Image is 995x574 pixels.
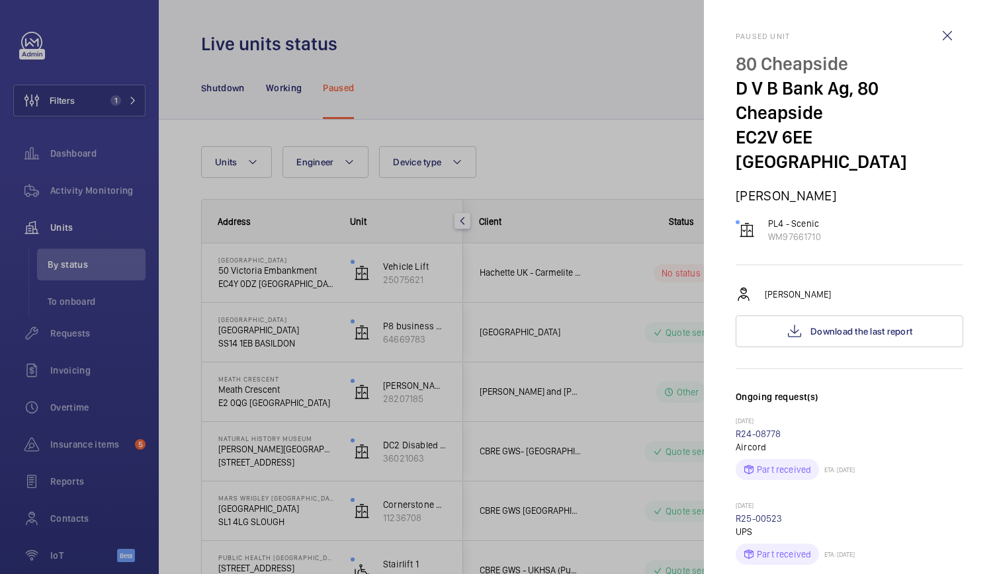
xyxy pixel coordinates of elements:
[739,222,755,238] img: elevator.svg
[736,76,963,125] p: D V B Bank Ag, 80 Cheapside
[810,326,912,337] span: Download the last report
[736,440,963,454] p: Aircord
[736,125,963,174] p: EC2V 6EE [GEOGRAPHIC_DATA]
[819,550,855,558] p: ETA: [DATE]
[757,463,811,476] p: Part received
[736,32,963,41] h2: Paused unit
[736,390,963,417] h3: Ongoing request(s)
[736,417,963,427] p: [DATE]
[819,466,855,473] p: ETA: [DATE]
[736,187,963,204] p: [PERSON_NAME]
[736,315,963,347] button: Download the last report
[736,513,783,524] a: R25-00523
[736,52,963,76] p: 80 Cheapside
[736,525,963,538] p: UPS
[736,501,963,512] p: [DATE]
[736,429,781,439] a: R24-08778
[768,230,821,243] p: WM97661710
[768,217,821,230] p: PL4 - Scenic
[765,288,831,301] p: [PERSON_NAME]
[757,548,811,561] p: Part received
